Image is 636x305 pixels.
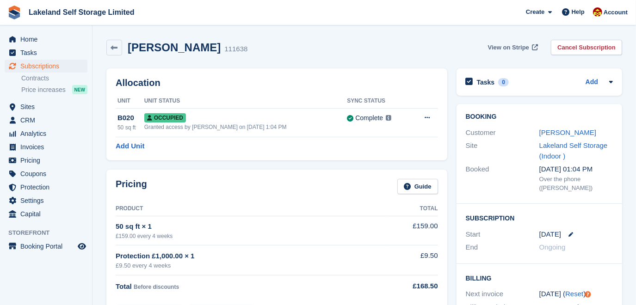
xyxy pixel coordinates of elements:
[389,201,438,216] th: Total
[134,284,179,290] span: Before discounts
[539,128,596,136] a: [PERSON_NAME]
[466,113,613,121] h2: Booking
[466,229,539,240] div: Start
[526,7,544,17] span: Create
[21,74,87,83] a: Contracts
[5,100,87,113] a: menu
[389,216,438,245] td: £159.00
[20,114,76,127] span: CRM
[116,179,147,194] h2: Pricing
[484,40,540,55] a: View on Stripe
[116,221,389,232] div: 50 sq ft × 1
[466,128,539,138] div: Customer
[21,85,87,95] a: Price increases NEW
[584,290,592,299] div: Tooltip anchor
[466,213,613,222] h2: Subscription
[128,41,221,54] h2: [PERSON_NAME]
[76,241,87,252] a: Preview store
[604,8,628,17] span: Account
[5,60,87,73] a: menu
[466,164,539,193] div: Booked
[565,290,583,298] a: Reset
[116,261,389,270] div: £9.50 every 4 weeks
[5,33,87,46] a: menu
[389,281,438,292] div: £168.50
[539,141,608,160] a: Lakeland Self Storage (Indoor )
[5,207,87,220] a: menu
[116,78,438,88] h2: Allocation
[586,77,598,88] a: Add
[144,94,347,109] th: Unit Status
[117,123,144,132] div: 50 sq ft
[5,127,87,140] a: menu
[466,140,539,161] div: Site
[144,123,347,131] div: Granted access by [PERSON_NAME] on [DATE] 1:04 PM
[477,78,495,86] h2: Tasks
[20,60,76,73] span: Subscriptions
[389,245,438,275] td: £9.50
[466,289,539,299] div: Next invoice
[593,7,602,17] img: Diane Carney
[117,113,144,123] div: B020
[5,114,87,127] a: menu
[551,40,622,55] a: Cancel Subscription
[466,242,539,253] div: End
[116,94,144,109] th: Unit
[539,229,561,240] time: 2025-10-01 00:00:00 UTC
[5,240,87,253] a: menu
[466,273,613,282] h2: Billing
[20,240,76,253] span: Booking Portal
[5,154,87,167] a: menu
[72,85,87,94] div: NEW
[116,201,389,216] th: Product
[20,100,76,113] span: Sites
[397,179,438,194] a: Guide
[572,7,585,17] span: Help
[8,228,92,238] span: Storefront
[20,33,76,46] span: Home
[7,6,21,19] img: stora-icon-8386f47178a22dfd0bd8f6a31ec36ba5ce8667c1dd55bd0f319d3a0aa187defe.svg
[20,181,76,194] span: Protection
[20,154,76,167] span: Pricing
[20,207,76,220] span: Capital
[224,44,247,55] div: 111638
[5,46,87,59] a: menu
[25,5,138,20] a: Lakeland Self Storage Limited
[539,175,613,193] div: Over the phone ([PERSON_NAME])
[21,85,66,94] span: Price increases
[116,232,389,240] div: £159.00 every 4 weeks
[20,46,76,59] span: Tasks
[144,113,186,122] span: Occupied
[539,289,613,299] div: [DATE] ( )
[20,167,76,180] span: Coupons
[5,181,87,194] a: menu
[488,43,529,52] span: View on Stripe
[539,164,613,175] div: [DATE] 01:04 PM
[347,94,410,109] th: Sync Status
[20,127,76,140] span: Analytics
[386,115,391,121] img: icon-info-grey-7440780725fd019a000dd9b08b2336e03edf1995a4989e88bcd33f0948082b44.svg
[116,251,389,262] div: Protection £1,000.00 × 1
[5,140,87,153] a: menu
[498,78,509,86] div: 0
[116,141,144,152] a: Add Unit
[20,194,76,207] span: Settings
[20,140,76,153] span: Invoices
[5,194,87,207] a: menu
[539,243,566,251] span: Ongoing
[116,282,132,290] span: Total
[355,113,383,123] div: Complete
[5,167,87,180] a: menu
